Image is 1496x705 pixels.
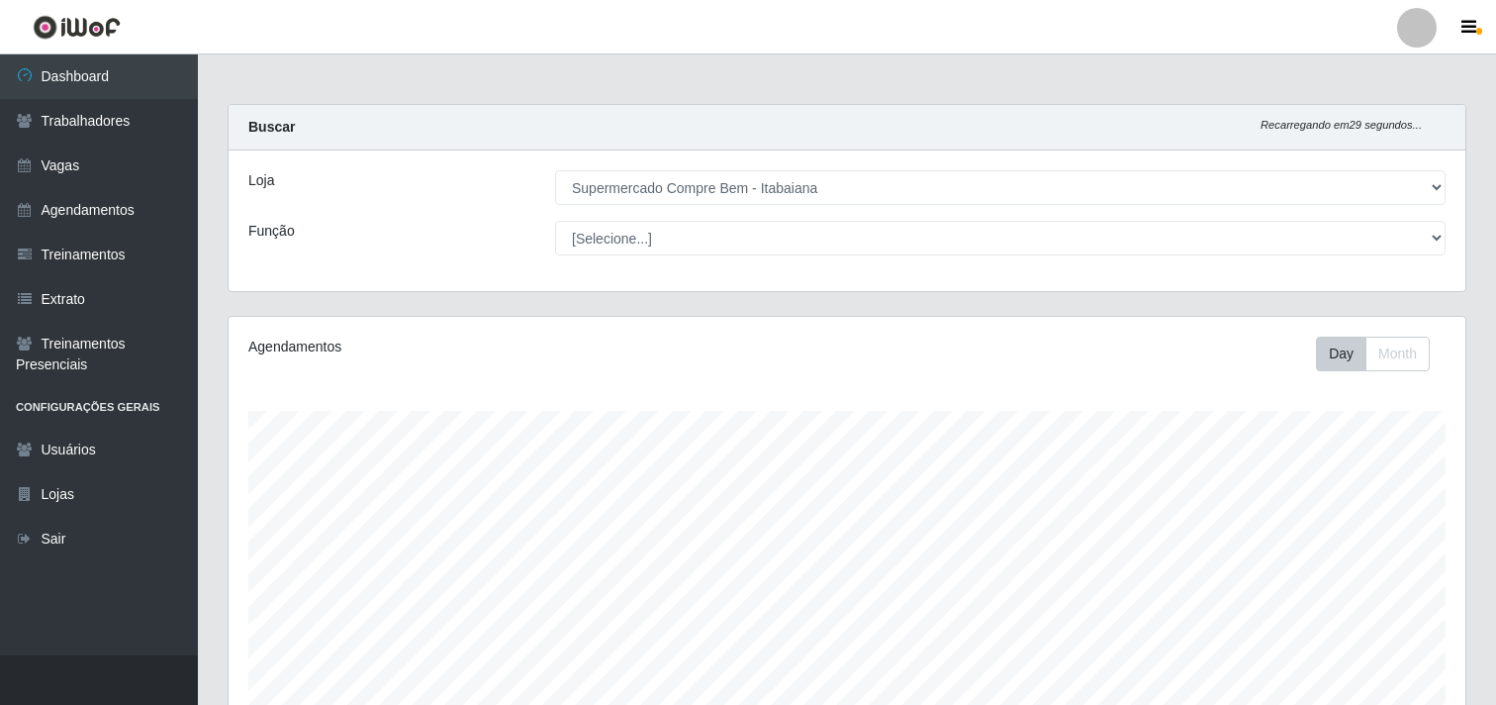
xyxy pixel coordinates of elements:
div: Toolbar with button groups [1316,337,1446,371]
img: CoreUI Logo [33,15,121,40]
label: Loja [248,170,274,191]
div: Agendamentos [248,337,730,357]
i: Recarregando em 29 segundos... [1261,119,1422,131]
button: Month [1365,337,1430,371]
div: First group [1316,337,1430,371]
button: Day [1316,337,1366,371]
strong: Buscar [248,119,295,135]
label: Função [248,221,295,242]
